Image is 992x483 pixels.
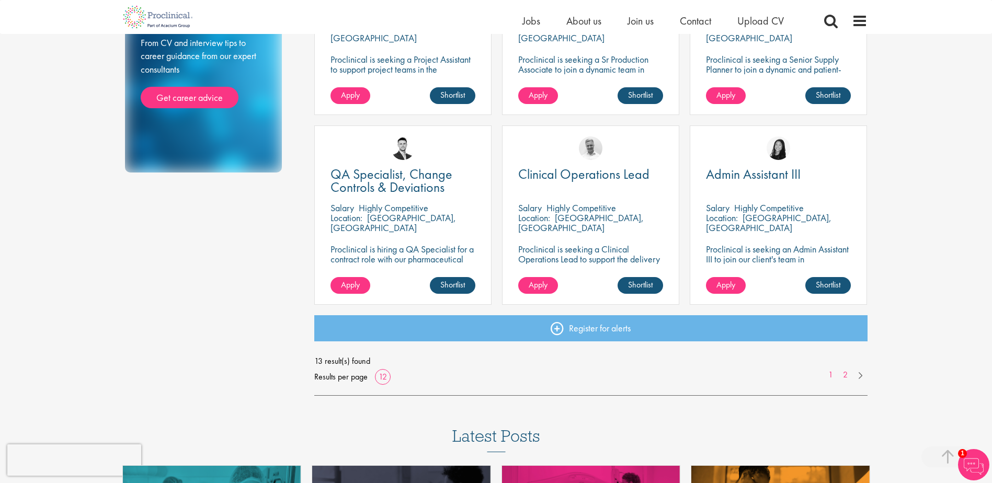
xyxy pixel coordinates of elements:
[518,87,558,104] a: Apply
[391,136,415,160] img: Joshua Godden
[706,87,746,104] a: Apply
[706,212,738,224] span: Location:
[330,277,370,294] a: Apply
[518,244,663,274] p: Proclinical is seeking a Clinical Operations Lead to support the delivery of clinical trials in o...
[805,87,851,104] a: Shortlist
[522,14,540,28] a: Jobs
[452,427,540,452] h3: Latest Posts
[518,212,644,234] p: [GEOGRAPHIC_DATA], [GEOGRAPHIC_DATA]
[958,449,989,480] img: Chatbot
[341,279,360,290] span: Apply
[706,168,851,181] a: Admin Assistant III
[518,202,542,214] span: Salary
[737,14,784,28] a: Upload CV
[706,165,801,183] span: Admin Assistant III
[141,36,266,109] div: From CV and interview tips to career guidance from our expert consultants
[7,444,141,476] iframe: reCAPTCHA
[330,202,354,214] span: Salary
[716,89,735,100] span: Apply
[579,136,602,160] img: Joshua Bye
[330,168,475,194] a: QA Specialist, Change Controls & Deviations
[330,244,475,274] p: Proclinical is hiring a QA Specialist for a contract role with our pharmaceutical client based in...
[518,165,649,183] span: Clinical Operations Lead
[706,277,746,294] a: Apply
[566,14,601,28] a: About us
[330,212,362,224] span: Location:
[823,369,838,381] a: 1
[618,277,663,294] a: Shortlist
[330,165,452,196] span: QA Specialist, Change Controls & Deviations
[706,244,851,284] p: Proclinical is seeking an Admin Assistant III to join our client's team in [GEOGRAPHIC_DATA] for ...
[330,87,370,104] a: Apply
[628,14,654,28] a: Join us
[716,279,735,290] span: Apply
[529,279,548,290] span: Apply
[314,353,868,369] span: 13 result(s) found
[141,87,238,109] a: Get career advice
[838,369,853,381] a: 2
[706,202,729,214] span: Salary
[518,168,663,181] a: Clinical Operations Lead
[330,212,456,234] p: [GEOGRAPHIC_DATA], [GEOGRAPHIC_DATA]
[546,202,616,214] p: Highly Competitive
[341,89,360,100] span: Apply
[958,449,967,458] span: 1
[734,202,804,214] p: Highly Competitive
[805,277,851,294] a: Shortlist
[518,277,558,294] a: Apply
[529,89,548,100] span: Apply
[330,54,475,84] p: Proclinical is seeking a Project Assistant to support project teams in the [GEOGRAPHIC_DATA].
[680,14,711,28] a: Contact
[618,87,663,104] a: Shortlist
[375,371,391,382] a: 12
[430,87,475,104] a: Shortlist
[359,202,428,214] p: Highly Competitive
[430,277,475,294] a: Shortlist
[767,136,790,160] img: Numhom Sudsok
[314,315,868,341] a: Register for alerts
[706,54,851,94] p: Proclinical is seeking a Senior Supply Planner to join a dynamic and patient-focused team within ...
[314,369,368,385] span: Results per page
[518,212,550,224] span: Location:
[518,54,663,84] p: Proclinical is seeking a Sr Production Associate to join a dynamic team in [GEOGRAPHIC_DATA].
[706,212,831,234] p: [GEOGRAPHIC_DATA], [GEOGRAPHIC_DATA]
